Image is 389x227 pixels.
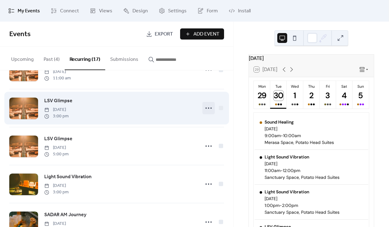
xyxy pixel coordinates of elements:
[290,90,300,101] div: 1
[249,55,374,62] div: [DATE]
[44,135,72,143] a: LSV Glimpse
[193,2,223,19] a: Form
[154,2,191,19] a: Settings
[46,2,84,19] a: Connect
[356,90,366,101] div: 5
[119,2,153,19] a: Design
[44,69,71,75] span: [DATE]
[265,140,334,145] div: Merasa Space, Potato Head Suites
[265,133,281,138] span: 9:00am
[336,81,352,109] button: Sat4
[281,133,283,138] span: -
[265,126,334,132] div: [DATE]
[320,81,336,109] button: Fri3
[44,75,71,82] span: 11:00 am
[265,168,280,173] span: 11:00am
[339,90,349,101] div: 4
[44,183,69,189] span: [DATE]
[85,2,117,19] a: Views
[274,90,284,101] div: 30
[99,7,112,15] span: Views
[283,133,301,138] span: 10:00am
[44,211,86,219] a: SADAR AM Journey
[207,7,218,15] span: Form
[44,151,69,158] span: 5:00 pm
[303,81,320,109] button: Thu2
[39,47,65,69] button: Past (4)
[6,47,39,69] button: Upcoming
[44,221,68,227] span: [DATE]
[265,203,279,208] span: 1:00pm
[4,2,45,19] a: My Events
[193,31,219,38] span: Add Event
[18,7,40,15] span: My Events
[65,47,105,70] button: Recurring (17)
[265,161,339,166] div: [DATE]
[44,97,72,105] a: LSV Glimpse
[9,27,31,41] span: Events
[238,7,251,15] span: Install
[141,28,178,40] a: Export
[265,209,339,215] div: Sanctuary Space, Potato Head Suites
[155,31,173,38] span: Export
[306,90,317,101] div: 2
[288,84,301,89] div: Wed
[265,174,339,180] div: Sanctuary Space, Potato Head Suites
[180,28,224,40] button: Add Event
[338,84,351,89] div: Sat
[272,84,285,89] div: Tue
[265,119,334,125] div: Sound Healing
[105,47,143,69] button: Submissions
[256,84,268,89] div: Mon
[44,107,69,113] span: [DATE]
[265,196,339,201] div: [DATE]
[265,154,339,160] div: Light Sound Vibration
[254,81,270,109] button: Mon29
[60,7,79,15] span: Connect
[44,145,69,151] span: [DATE]
[257,90,267,101] div: 29
[44,113,69,120] span: 3:00 pm
[322,84,334,89] div: Fri
[283,168,300,173] span: 12:00pm
[224,2,255,19] a: Install
[168,7,187,15] span: Settings
[287,81,303,109] button: Wed1
[282,203,298,208] span: 2:00pm
[323,90,333,101] div: 3
[305,84,318,89] div: Thu
[44,173,92,181] a: Light Sound Vibration
[279,203,282,208] span: -
[44,189,69,195] span: 3:00 pm
[280,168,283,173] span: -
[354,84,367,89] div: Sun
[270,81,287,109] button: Tue30
[265,189,339,195] div: Light Sound Vibration
[352,81,369,109] button: Sun5
[132,7,148,15] span: Design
